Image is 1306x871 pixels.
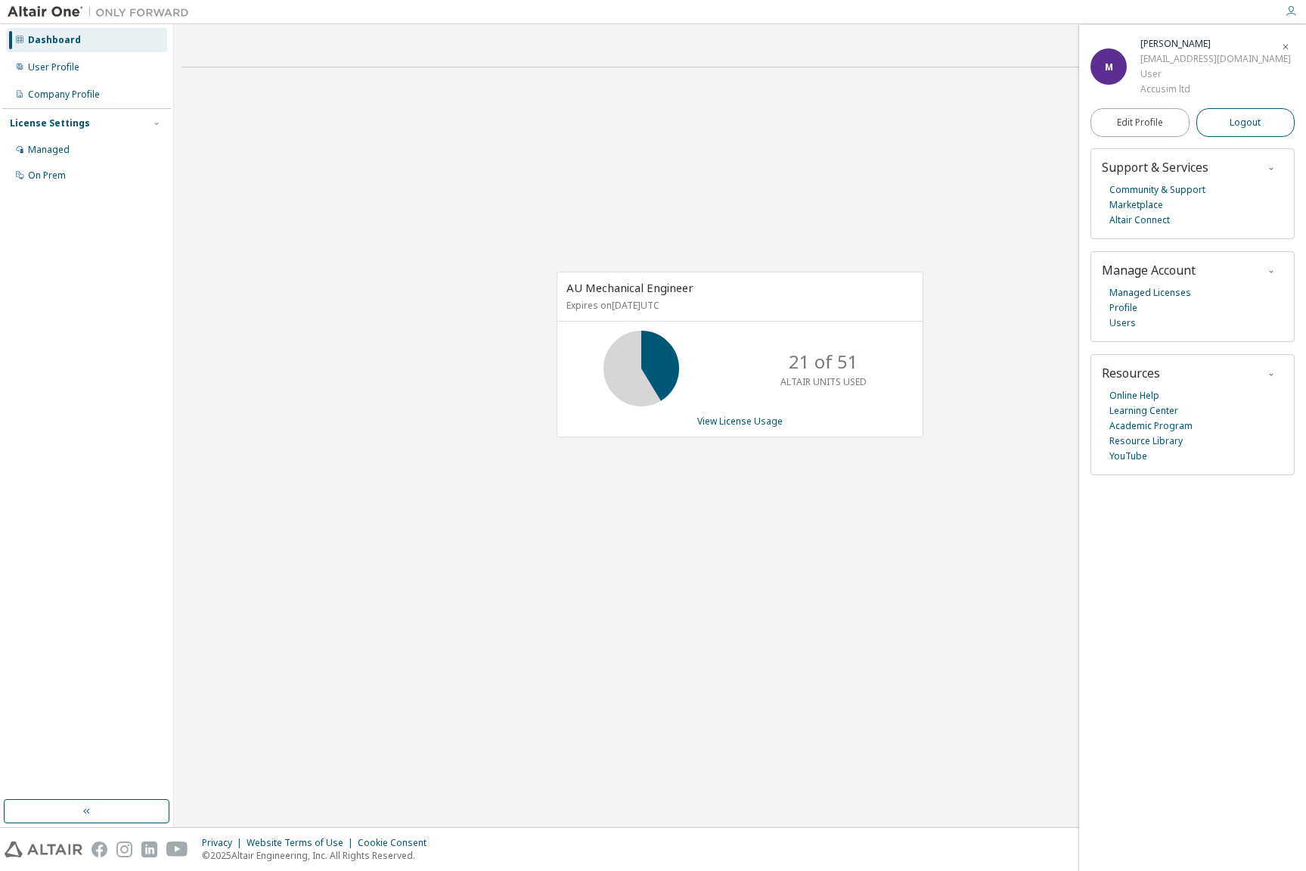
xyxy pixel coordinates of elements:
[697,415,783,428] a: View License Usage
[1102,262,1196,278] span: Manage Account
[1109,285,1191,300] a: Managed Licenses
[566,280,693,295] span: AU Mechanical Engineer
[202,849,436,862] p: © 2025 Altair Engineering, Inc. All Rights Reserved.
[28,170,66,182] div: On Prem
[1140,67,1291,82] div: User
[566,299,910,312] p: Expires on [DATE] UTC
[1196,108,1295,137] button: Logout
[780,375,867,388] p: ALTAIR UNITS USED
[358,837,436,849] div: Cookie Consent
[28,144,70,156] div: Managed
[1230,115,1261,130] span: Logout
[1109,182,1205,198] a: Community & Support
[141,841,157,857] img: linkedin.svg
[202,837,247,849] div: Privacy
[1109,300,1137,316] a: Profile
[5,841,82,857] img: altair_logo.svg
[1109,198,1163,213] a: Marketplace
[1102,365,1160,381] span: Resources
[92,841,107,857] img: facebook.svg
[1140,36,1291,51] div: Matt Dyke
[1090,108,1190,137] a: Edit Profile
[1109,388,1159,403] a: Online Help
[1109,316,1136,331] a: Users
[1109,403,1178,418] a: Learning Center
[28,34,81,46] div: Dashboard
[1105,61,1113,73] span: M
[789,349,858,375] p: 21 of 51
[1140,51,1291,67] div: [EMAIL_ADDRESS][DOMAIN_NAME]
[1109,449,1147,464] a: YouTube
[116,841,132,857] img: instagram.svg
[10,117,90,129] div: License Settings
[1140,82,1291,97] div: Accusim ltd
[28,89,100,101] div: Company Profile
[1109,434,1183,449] a: Resource Library
[1117,117,1163,129] span: Edit Profile
[28,61,79,73] div: User Profile
[8,5,197,20] img: Altair One
[247,837,358,849] div: Website Terms of Use
[1109,213,1170,228] a: Altair Connect
[1109,418,1193,434] a: Academic Program
[166,841,188,857] img: youtube.svg
[1102,159,1208,176] span: Support & Services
